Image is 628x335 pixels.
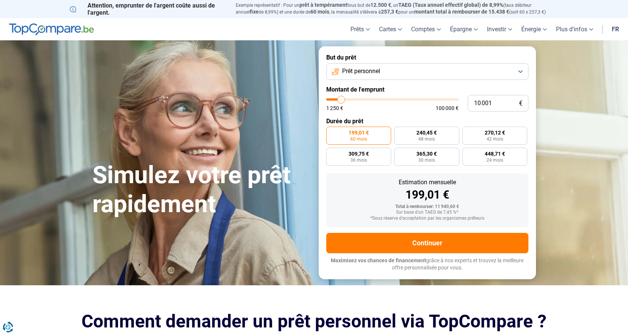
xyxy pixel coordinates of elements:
span: € [519,100,522,107]
span: 48 mois [418,137,435,141]
label: Durée du prêt [326,118,528,125]
span: 36 mois [350,158,367,162]
label: But du prêt [326,54,528,61]
span: 100 000 € [436,106,459,111]
span: 309,75 € [349,151,369,156]
span: montant total à rembourser de 15.438 € [414,9,509,15]
a: Épargne [445,18,482,40]
span: 12.500 € [370,2,391,8]
span: 30 mois [418,158,435,162]
button: Prêt personnel [326,63,528,80]
a: Prêts [346,18,375,40]
h2: Comment demander un prêt personnel via TopCompare ? [70,311,559,332]
span: fixe [250,9,259,15]
div: *Sous réserve d'acceptation par les organismes prêteurs [332,216,522,221]
a: Cartes [375,18,407,40]
span: 448,71 € [485,151,505,156]
a: Comptes [407,18,445,40]
a: Énergie [517,18,551,40]
p: grâce à nos experts et trouvez la meilleure offre personnalisée pour vous. [326,257,528,272]
span: 365,30 € [416,151,437,156]
span: 270,12 € [485,130,505,135]
span: 42 mois [487,137,503,141]
div: Total à rembourser: 11 940,60 € [332,204,522,210]
span: 60 mois [310,9,329,15]
span: 257,3 € [381,9,398,15]
a: fr [607,18,623,40]
span: 1 250 € [326,106,343,111]
span: Prêt personnel [342,67,380,75]
div: 199,01 € [332,189,522,200]
div: Sur base d'un TAEG de 7,45 %* [332,210,522,215]
a: Plus d'infos [551,18,598,40]
span: prêt à tempérament [299,2,347,8]
span: 199,01 € [349,130,369,135]
span: 24 mois [487,158,503,162]
h1: Simulez votre prêt rapidement [92,161,310,219]
div: Estimation mensuelle [332,179,522,185]
a: Investir [482,18,517,40]
p: Exemple représentatif : Pour un tous but de , un (taux débiteur annuel de 8,99%) et une durée de ... [236,2,559,15]
label: Montant de l'emprunt [326,86,528,93]
p: Attention, emprunter de l'argent coûte aussi de l'argent. [70,2,227,16]
img: TopCompare [9,23,94,35]
span: 60 mois [350,137,367,141]
span: TAEG (Taux annuel effectif global) de 8,99% [398,2,503,8]
span: Maximisez vos chances de financement [331,257,426,263]
button: Continuer [326,233,528,253]
span: 240,45 € [416,130,437,135]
